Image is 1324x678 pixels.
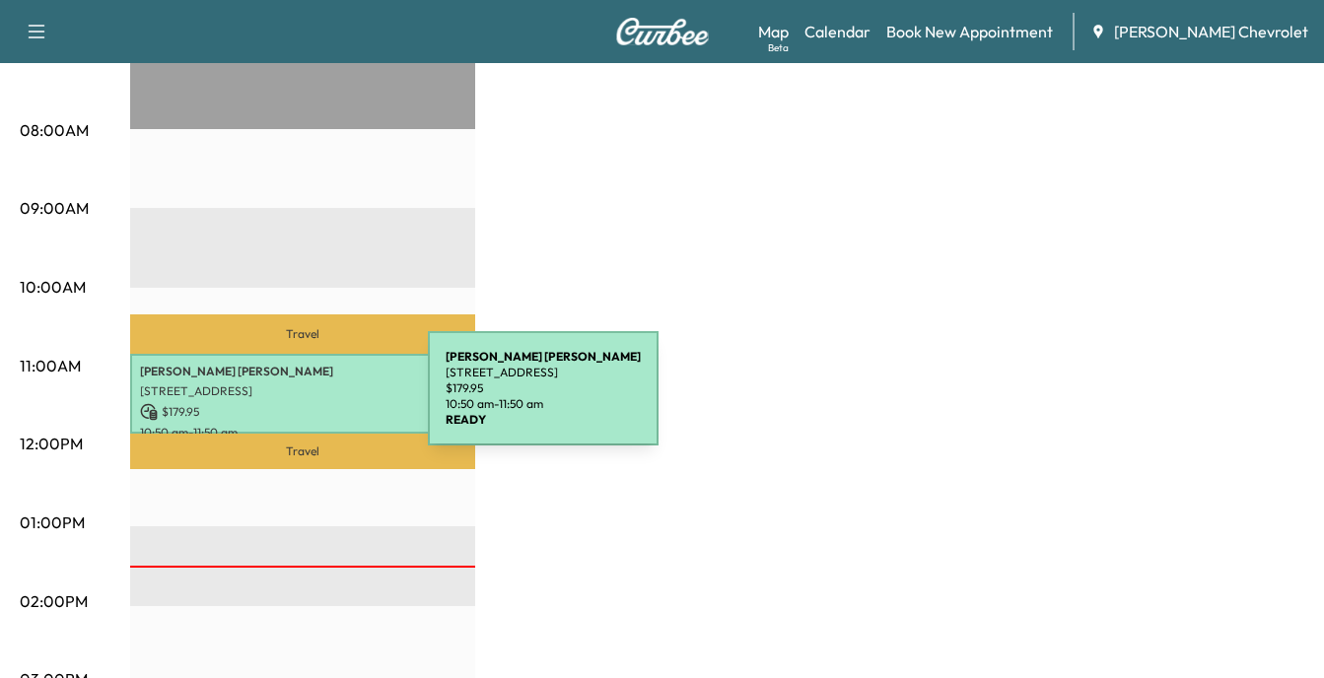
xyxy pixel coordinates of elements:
[446,365,641,380] p: [STREET_ADDRESS]
[768,40,789,55] div: Beta
[20,589,88,613] p: 02:00PM
[130,314,475,354] p: Travel
[20,196,89,220] p: 09:00AM
[446,380,641,396] p: $ 179.95
[615,18,710,45] img: Curbee Logo
[446,349,641,364] b: [PERSON_NAME] [PERSON_NAME]
[446,412,486,427] b: READY
[140,383,465,399] p: [STREET_ADDRESS]
[140,403,465,421] p: $ 179.95
[20,275,86,299] p: 10:00AM
[886,20,1053,43] a: Book New Appointment
[140,364,465,379] p: [PERSON_NAME] [PERSON_NAME]
[804,20,871,43] a: Calendar
[446,396,641,412] p: 10:50 am - 11:50 am
[140,425,465,441] p: 10:50 am - 11:50 am
[20,510,85,534] p: 01:00PM
[1114,20,1308,43] span: [PERSON_NAME] Chevrolet
[20,118,89,142] p: 08:00AM
[130,434,475,469] p: Travel
[20,354,81,377] p: 11:00AM
[20,432,83,455] p: 12:00PM
[758,20,789,43] a: MapBeta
